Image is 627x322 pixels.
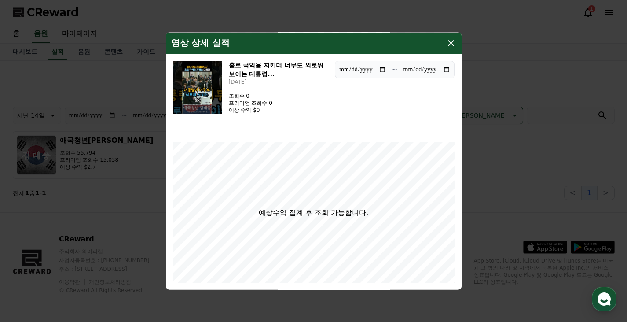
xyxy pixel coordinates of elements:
[28,262,33,269] span: 홈
[114,249,169,271] a: 설정
[229,78,328,85] p: [DATE]
[392,64,397,74] p: ~
[171,37,230,48] h4: 영상 상세 실적
[229,106,272,113] p: 예상 수익 $0
[81,263,91,270] span: 대화
[166,32,462,290] div: modal
[259,207,368,218] p: 예상수익 집계 후 조회 가능합니다.
[173,60,222,113] img: 홀로 국익을 지키며 너무도 외로워 보이는 대통령...
[58,249,114,271] a: 대화
[229,99,272,106] p: 프리미엄 조회수 0
[229,92,272,99] p: 조회수 0
[3,249,58,271] a: 홈
[136,262,147,269] span: 설정
[229,60,328,78] h3: 홀로 국익을 지키며 너무도 외로워 보이는 대통령...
